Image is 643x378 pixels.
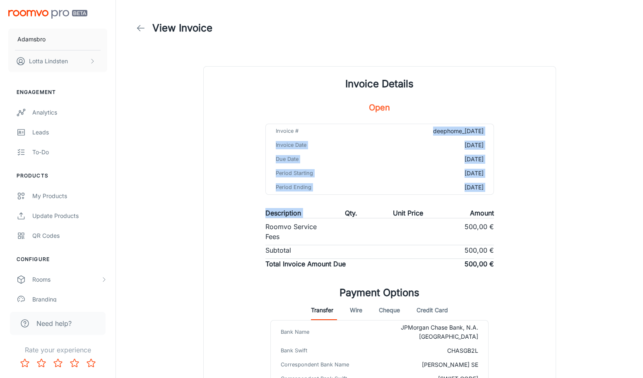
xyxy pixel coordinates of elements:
[33,355,50,371] button: Rate 2 star
[465,245,494,255] p: 500,00 €
[8,29,107,50] button: Adamsbro
[356,321,488,344] td: JPMorgan Chase Bank, N.A. [GEOGRAPHIC_DATA]
[7,345,109,355] p: Rate your experience
[266,166,379,180] td: Period Starting
[266,152,379,166] td: Due Date
[465,222,494,242] p: 500,00 €
[379,138,494,152] td: [DATE]
[266,138,379,152] td: Invoice Date
[29,57,68,66] p: Lotta Lindsten
[379,152,494,166] td: [DATE]
[32,275,101,284] div: Rooms
[32,108,107,117] div: Analytics
[66,355,83,371] button: Rate 4 star
[266,124,379,138] td: Invoice #
[345,77,414,91] h1: Invoice Details
[32,148,107,157] div: To-do
[152,21,212,36] h1: View Invoice
[8,50,107,72] button: Lotta Lindsten
[379,300,400,320] button: Cheque
[393,208,423,218] p: Unit Price
[271,344,356,358] td: Bank Swift
[417,300,448,320] button: Credit Card
[379,124,494,138] td: deephome_[DATE]
[32,191,107,201] div: My Products
[265,208,301,218] p: Description
[465,259,494,269] p: 500,00 €
[265,222,323,242] p: Roomvo Service Fees
[32,211,107,220] div: Update Products
[266,180,379,194] td: Period Ending
[32,295,107,304] div: Branding
[32,128,107,137] div: Leads
[83,355,99,371] button: Rate 5 star
[50,355,66,371] button: Rate 3 star
[265,245,291,255] p: Subtotal
[17,35,46,44] p: Adamsbro
[36,318,72,328] span: Need help?
[379,180,494,194] td: [DATE]
[345,208,357,218] p: Qty.
[356,344,488,358] td: CHASGB2L
[356,358,488,372] td: [PERSON_NAME] SE
[17,355,33,371] button: Rate 1 star
[340,285,419,300] h1: Payment Options
[271,358,356,372] td: Correspondent Bank Name
[311,300,333,320] button: Transfer
[271,321,356,344] td: Bank Name
[350,300,362,320] button: Wire
[470,208,494,218] p: Amount
[32,231,107,240] div: QR Codes
[369,101,390,114] h5: Open
[265,259,346,269] p: Total Invoice Amount Due
[379,166,494,180] td: [DATE]
[8,10,87,19] img: Roomvo PRO Beta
